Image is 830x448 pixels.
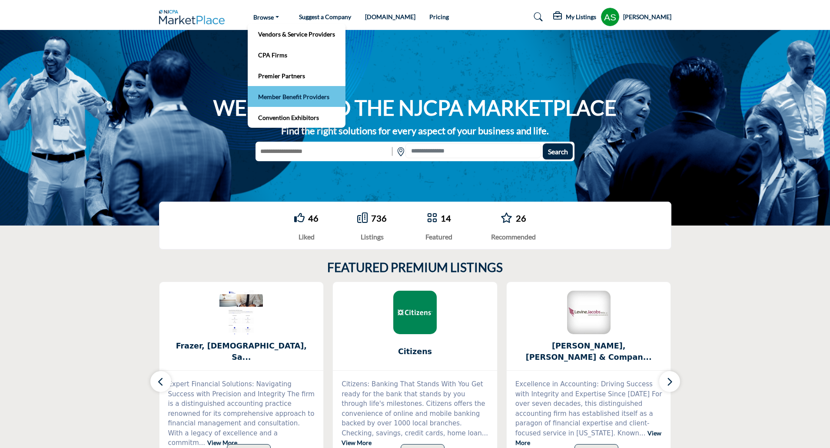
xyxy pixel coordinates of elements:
h5: [PERSON_NAME] [623,13,671,21]
a: Vendors & Service Providers [252,28,341,40]
a: View More [207,439,237,446]
a: View More [342,439,372,446]
h2: FEATURED PREMIUM LISTINGS [327,260,503,275]
a: Suggest a Company [299,13,351,20]
button: Show hide supplier dropdown [601,7,620,27]
div: My Listings [553,12,596,22]
a: [DOMAIN_NAME] [365,13,415,20]
h5: My Listings [566,13,596,21]
span: ... [482,429,488,437]
img: Levine, Jacobs & Company, LLC [567,291,611,334]
p: Citizens: Banking That Stands With You Get ready for the bank that stands by you through life's m... [342,379,488,448]
img: Frazer, Evangelista, Sahni & Company, LLC [219,291,263,334]
img: Rectangle%203585.svg [390,143,395,159]
a: Premier Partners [252,70,341,82]
a: Pricing [429,13,449,20]
span: Citizens [346,346,484,357]
h1: WELCOME TO THE NJCPA MARKETPLACE [213,94,617,121]
p: Excellence in Accounting: Driving Success with Integrity and Expertise Since [DATE] For over seve... [515,379,662,448]
span: Frazer, [DEMOGRAPHIC_DATA], Sa... [173,340,311,363]
a: Go to Recommended [501,212,512,224]
span: [PERSON_NAME], [PERSON_NAME] & Compan... [520,340,658,363]
a: Browse [247,11,285,23]
a: Convention Exhibitors [252,111,341,123]
a: 14 [441,213,451,223]
img: Site Logo [159,10,229,24]
div: Liked [294,232,319,242]
a: CPA Firms [252,49,341,61]
span: ... [639,429,645,437]
a: Search [525,10,548,24]
strong: Find the right solutions for every aspect of your business and life. [281,125,549,136]
span: ... [199,439,205,447]
div: Featured [425,232,452,242]
div: Recommended [491,232,536,242]
div: Listings [357,232,387,242]
span: Search [548,147,568,156]
i: Go to Liked [294,212,305,223]
a: Go to Featured [427,212,437,224]
b: Frazer, Evangelista, Sahni & Company, LLC [173,340,311,363]
a: [PERSON_NAME], [PERSON_NAME] & Compan... [507,340,671,363]
a: Frazer, [DEMOGRAPHIC_DATA], Sa... [159,340,324,363]
a: 26 [516,213,526,223]
a: Member Benefit Providers [252,90,341,103]
a: View More [515,429,661,447]
b: Citizens [346,340,484,363]
a: 736 [371,213,387,223]
img: Citizens [393,291,437,334]
b: Levine, Jacobs & Company, LLC [520,340,658,363]
button: Search [543,143,573,159]
a: 46 [308,213,319,223]
a: Citizens [333,340,497,363]
p: Expert Financial Solutions: Navigating Success with Precision and Integrity The firm is a disting... [168,379,315,448]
